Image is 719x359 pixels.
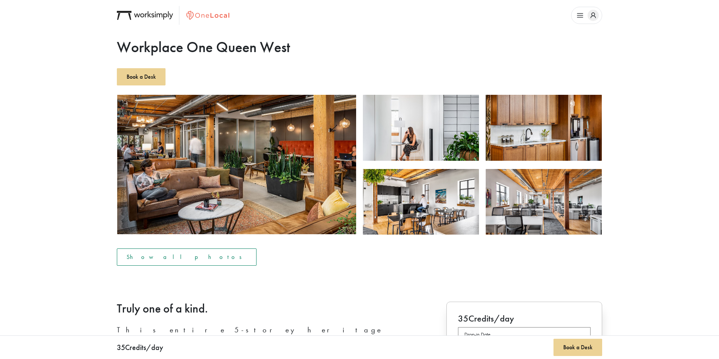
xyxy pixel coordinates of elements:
small: Drop-in Date [464,331,584,338]
button: Book a Desk [117,68,166,85]
h2: Truly one of a kind. [117,302,410,316]
strong: 35 Credits/day [117,343,163,352]
button: Book a Desk [553,339,602,356]
h1: Workplace One Queen West [117,38,602,56]
button: Drop-in Date[DATE] [458,327,591,351]
img: Worksimply [117,11,173,20]
button: Show all photos [117,248,257,266]
h4: 35 Credits/day [458,313,591,324]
